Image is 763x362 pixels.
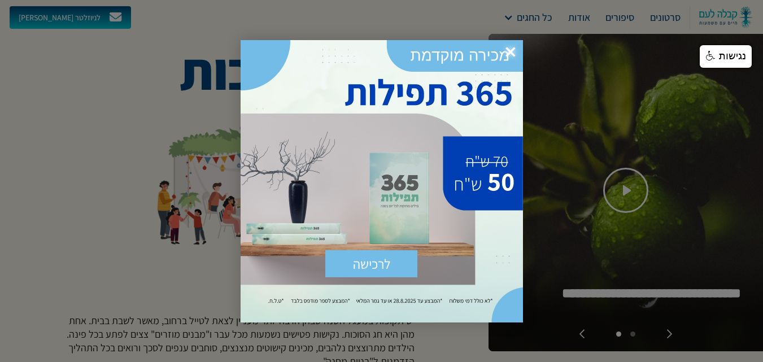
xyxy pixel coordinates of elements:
[719,50,746,62] span: נגישות
[498,40,523,65] span: ×
[498,40,523,65] div: סגור פופאפ
[706,51,716,61] img: נגישות
[700,45,752,68] a: נגישות
[325,250,417,277] div: שלח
